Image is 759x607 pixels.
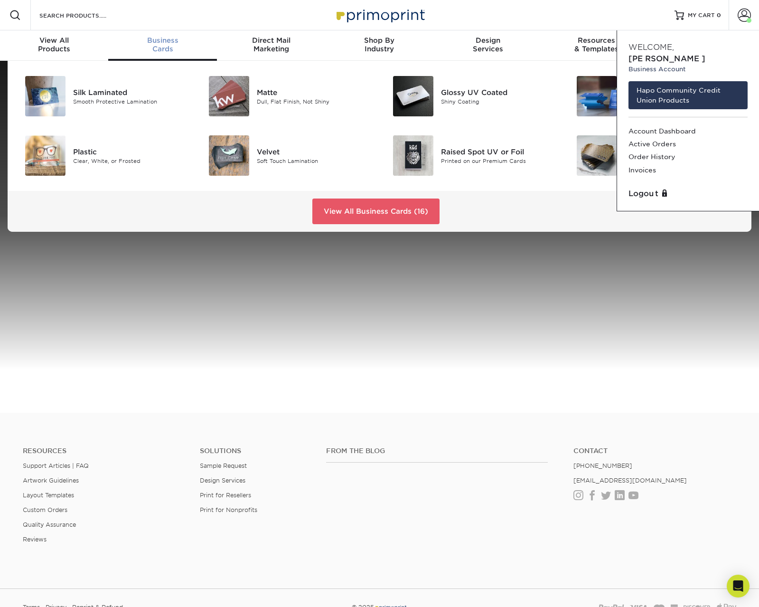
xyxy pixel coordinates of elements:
div: Clear, White, or Frosted [73,157,188,165]
div: Matte [257,87,372,97]
a: Custom Orders [23,506,67,513]
a: [EMAIL_ADDRESS][DOMAIN_NAME] [573,477,687,484]
img: Plastic Business Cards [25,135,66,176]
img: Matte Business Cards [209,76,249,116]
a: Invoices [628,164,748,177]
a: [PHONE_NUMBER] [573,462,632,469]
span: [PERSON_NAME] [628,54,705,63]
div: Raised Spot UV or Foil [441,146,556,157]
span: Design [434,36,542,45]
img: Raised Spot UV or Foil Business Cards [393,135,433,176]
div: Cards [108,36,216,53]
div: Open Intercom Messenger [727,575,750,598]
a: Artwork Guidelines [23,477,79,484]
h4: Resources [23,447,186,455]
a: Direct MailMarketing [217,30,325,61]
a: Layout Templates [23,492,74,499]
span: 0 [717,12,721,19]
a: Resources& Templates [542,30,650,61]
a: Design Services [200,477,245,484]
a: Active Orders [628,138,748,151]
span: Shop By [325,36,433,45]
img: Primoprint [332,5,427,25]
a: Painted Edge Business Cards Painted Edge Our Thickest (32PT) Stock [571,72,740,120]
a: Account Dashboard [628,125,748,138]
a: Reviews [23,536,47,543]
a: Silk Laminated Business Cards Silk Laminated Smooth Protective Lamination [19,72,188,120]
img: Inline Foil Business Cards [577,135,617,176]
a: Support Articles | FAQ [23,462,89,469]
img: Silk Laminated Business Cards [25,76,66,116]
div: & Templates [542,36,650,53]
div: Marketing [217,36,325,53]
img: Velvet Business Cards [209,135,249,176]
a: Quality Assurance [23,521,76,528]
input: SEARCH PRODUCTS..... [38,9,131,21]
div: Glossy UV Coated [441,87,556,97]
a: Order History [628,151,748,163]
a: Glossy UV Coated Business Cards Glossy UV Coated Shiny Coating [387,72,556,120]
a: Hapo Community Credit Union Products [628,81,748,109]
h4: From the Blog [326,447,548,455]
a: Print for Resellers [200,492,251,499]
a: Velvet Business Cards Velvet Soft Touch Lamination [203,132,372,180]
a: Plastic Business Cards Plastic Clear, White, or Frosted [19,132,188,180]
small: Business Account [628,65,748,74]
a: DesignServices [434,30,542,61]
a: Logout [628,188,748,199]
h4: Solutions [200,447,312,455]
div: Silk Laminated [73,87,188,97]
span: MY CART [688,11,715,19]
a: Matte Business Cards Matte Dull, Flat Finish, Not Shiny [203,72,372,120]
span: Resources [542,36,650,45]
img: Glossy UV Coated Business Cards [393,76,433,116]
div: Plastic [73,146,188,157]
a: Inline Foil Business Cards Inline Foil Unlimited Foil Colors [571,132,740,180]
a: Shop ByIndustry [325,30,433,61]
div: Soft Touch Lamination [257,157,372,165]
a: Print for Nonprofits [200,506,257,513]
a: Raised Spot UV or Foil Business Cards Raised Spot UV or Foil Printed on our Premium Cards [387,132,556,180]
a: Sample Request [200,462,247,469]
div: Services [434,36,542,53]
a: Contact [573,447,736,455]
img: Painted Edge Business Cards [577,76,617,116]
div: Dull, Flat Finish, Not Shiny [257,97,372,105]
div: Industry [325,36,433,53]
span: Business [108,36,216,45]
a: BusinessCards [108,30,216,61]
a: View All Business Cards (16) [312,199,440,224]
span: Welcome, [628,43,674,52]
div: Shiny Coating [441,97,556,105]
span: Direct Mail [217,36,325,45]
div: Velvet [257,146,372,157]
div: Printed on our Premium Cards [441,157,556,165]
div: Smooth Protective Lamination [73,97,188,105]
